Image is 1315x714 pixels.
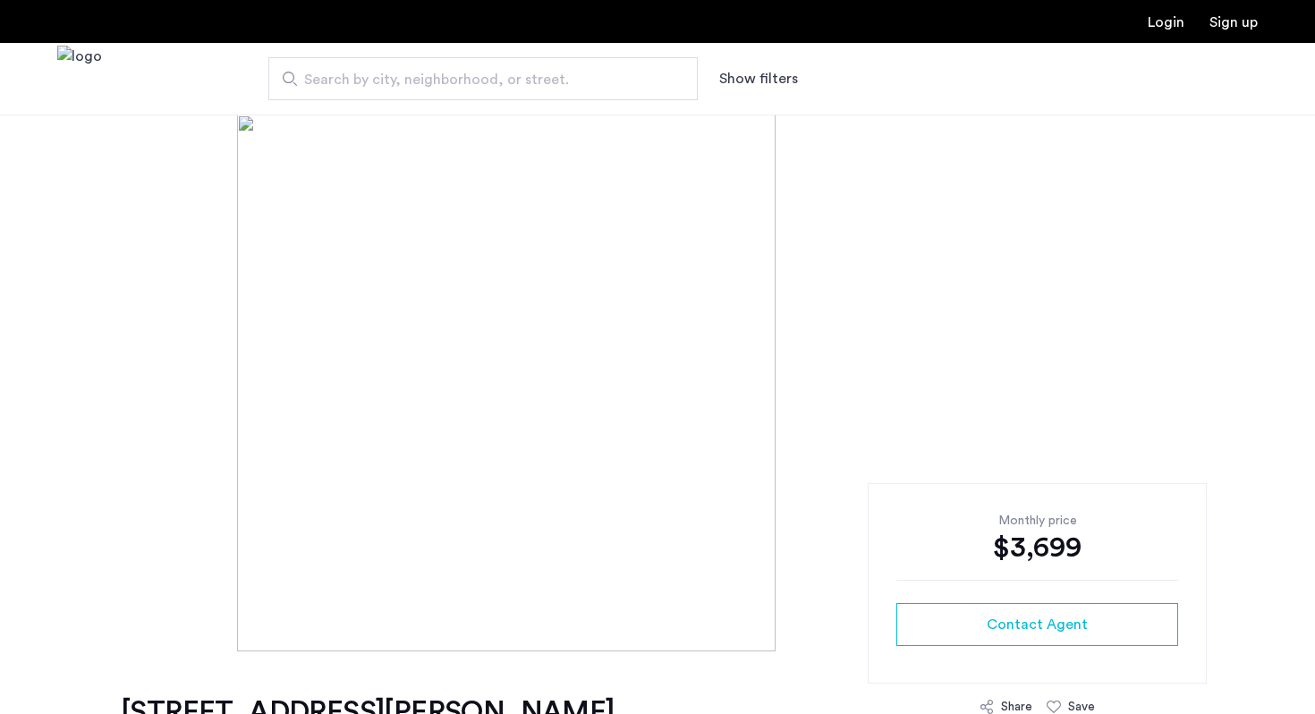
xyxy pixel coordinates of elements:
[57,46,102,113] a: Cazamio Logo
[1209,15,1258,30] a: Registration
[896,603,1178,646] button: button
[896,512,1178,530] div: Monthly price
[719,68,798,89] button: Show or hide filters
[57,46,102,113] img: logo
[1148,15,1184,30] a: Login
[237,115,1079,651] img: [object%20Object]
[896,530,1178,565] div: $3,699
[268,57,698,100] input: Apartment Search
[987,614,1088,635] span: Contact Agent
[304,69,648,90] span: Search by city, neighborhood, or street.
